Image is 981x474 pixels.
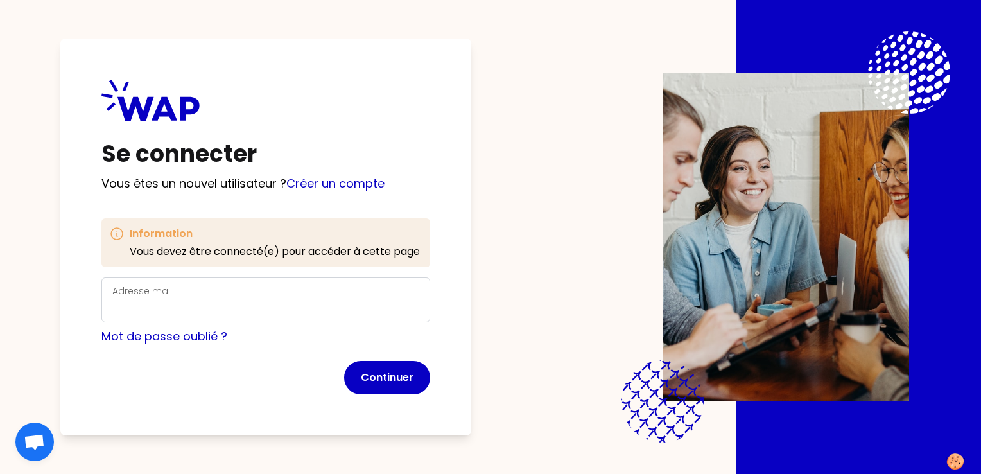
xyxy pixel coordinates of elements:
[112,285,172,297] label: Adresse mail
[130,226,420,241] h3: Information
[15,423,54,461] div: Ouvrir le chat
[130,244,420,259] p: Vous devez être connecté(e) pour accéder à cette page
[101,328,227,344] a: Mot de passe oublié ?
[344,361,430,394] button: Continuer
[101,141,430,167] h1: Se connecter
[663,73,909,401] img: Description
[286,175,385,191] a: Créer un compte
[101,175,430,193] p: Vous êtes un nouvel utilisateur ?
